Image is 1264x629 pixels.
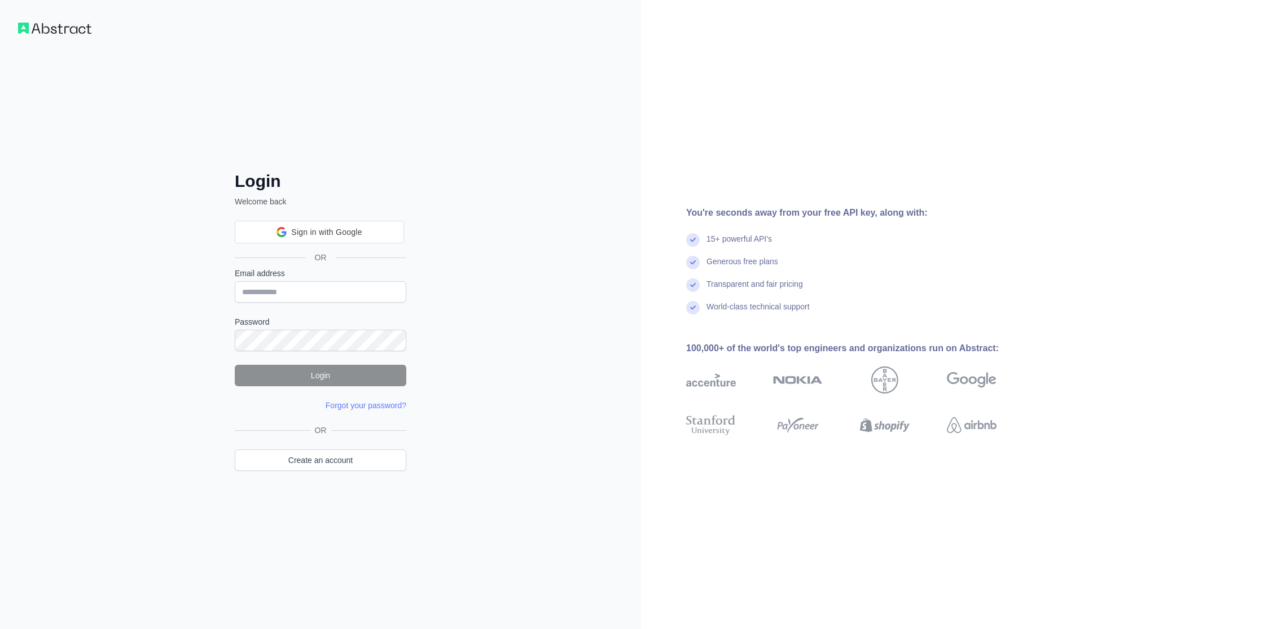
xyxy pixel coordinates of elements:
[706,256,778,278] div: Generous free plans
[686,233,700,247] img: check mark
[18,23,91,34] img: Workflow
[947,366,997,394] img: google
[686,278,700,292] img: check mark
[235,449,406,471] a: Create an account
[947,413,997,438] img: airbnb
[310,425,331,436] span: OR
[306,252,336,263] span: OR
[686,342,1033,355] div: 100,000+ of the world's top engineers and organizations run on Abstract:
[235,196,406,207] p: Welcome back
[773,366,823,394] img: nokia
[706,278,803,301] div: Transparent and fair pricing
[326,401,406,410] a: Forgot your password?
[773,413,823,438] img: payoneer
[686,301,700,314] img: check mark
[235,221,404,243] div: Sign in with Google
[235,268,406,279] label: Email address
[235,171,406,191] h2: Login
[706,233,772,256] div: 15+ powerful API's
[860,413,910,438] img: shopify
[686,366,736,394] img: accenture
[686,413,736,438] img: stanford university
[686,206,1033,220] div: You're seconds away from your free API key, along with:
[235,365,406,386] button: Login
[235,316,406,327] label: Password
[871,366,898,394] img: bayer
[686,256,700,269] img: check mark
[291,226,362,238] span: Sign in with Google
[706,301,810,324] div: World-class technical support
